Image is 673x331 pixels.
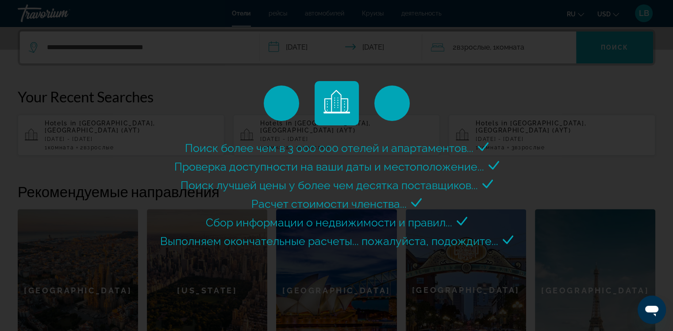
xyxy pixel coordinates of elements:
span: Поиск лучшей цены у более чем десятка поставщиков... [181,179,478,192]
iframe: Кнопка запуска окна обмена сообщениями [638,296,666,324]
span: Поиск более чем в 3 000 000 отелей и апартаментов... [185,141,473,155]
span: Проверка доступности на ваши даты и местоположение... [174,160,484,173]
span: Сбор информации о недвижимости и правил... [206,216,452,229]
span: Расчет стоимости членства... [251,197,407,210]
span: Выполняем окончательные расчеты... пожалуйста, подождите... [160,234,498,248]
